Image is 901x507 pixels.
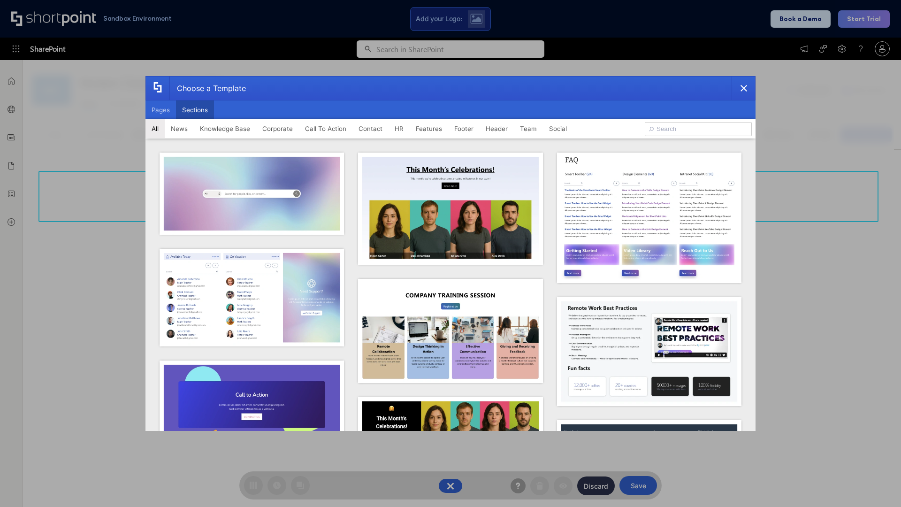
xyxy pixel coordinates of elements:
[256,119,299,138] button: Corporate
[645,122,752,136] input: Search
[169,77,246,100] div: Choose a Template
[543,119,573,138] button: Social
[299,119,352,138] button: Call To Action
[854,462,901,507] iframe: Chat Widget
[145,76,756,431] div: template selector
[448,119,480,138] button: Footer
[480,119,514,138] button: Header
[145,100,176,119] button: Pages
[194,119,256,138] button: Knowledge Base
[410,119,448,138] button: Features
[514,119,543,138] button: Team
[145,119,165,138] button: All
[176,100,214,119] button: Sections
[352,119,389,138] button: Contact
[389,119,410,138] button: HR
[165,119,194,138] button: News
